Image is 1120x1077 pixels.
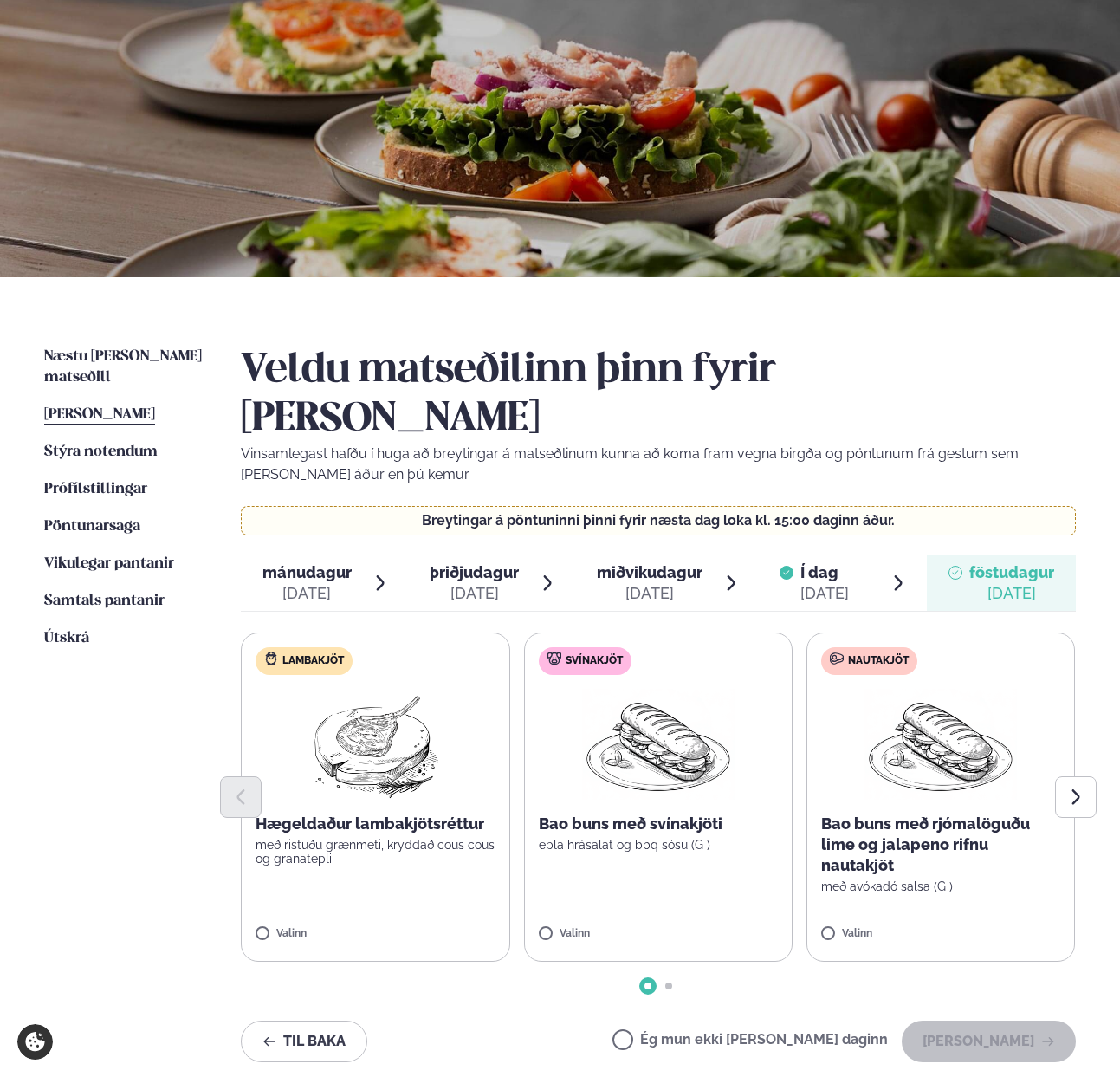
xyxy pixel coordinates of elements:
[44,631,89,646] span: Útskrá
[430,583,519,604] div: [DATE]
[430,563,519,581] span: þriðjudagur
[44,554,174,574] a: Vikulegar pantanir
[800,583,849,604] div: [DATE]
[44,442,158,463] a: Stýra notendum
[220,776,262,818] button: Previous slide
[821,814,1060,876] p: Bao buns með rjómalöguðu lime og jalapeno rifnu nautakjöt
[44,519,140,534] span: Pöntunarsaga
[256,838,495,866] p: með ristuðu grænmeti, kryddað cous cous og granatepli
[299,689,452,800] img: Lamb-Meat.png
[241,444,1076,485] p: Vinsamlegast hafðu í huga að breytingar á matseðlinum kunna að koma fram vegna birgða og pöntunum...
[44,479,147,500] a: Prófílstillingar
[44,556,174,571] span: Vikulegar pantanir
[262,583,352,604] div: [DATE]
[539,814,778,834] p: Bao buns með svínakjöti
[969,583,1054,604] div: [DATE]
[44,482,147,496] span: Prófílstillingar
[830,652,844,665] img: beef.svg
[44,405,155,425] a: [PERSON_NAME]
[848,654,909,668] span: Nautakjöt
[969,563,1054,581] span: föstudagur
[566,654,623,668] span: Svínakjöt
[44,628,89,649] a: Útskrá
[282,654,344,668] span: Lambakjöt
[241,1021,367,1062] button: Til baka
[582,689,735,800] img: Panini.png
[597,583,702,604] div: [DATE]
[864,689,1017,800] img: Panini.png
[44,444,158,459] span: Stýra notendum
[256,814,495,834] p: Hægeldaður lambakjötsréttur
[17,1024,53,1060] a: Cookie settings
[800,562,849,583] span: Í dag
[902,1021,1076,1062] button: [PERSON_NAME]
[597,563,702,581] span: miðvikudagur
[665,983,672,989] span: Go to slide 2
[44,347,206,388] a: Næstu [PERSON_NAME] matseðill
[44,349,202,385] span: Næstu [PERSON_NAME] matseðill
[821,879,1060,893] p: með avókadó salsa (G )
[44,516,140,537] a: Pöntunarsaga
[262,563,352,581] span: mánudagur
[241,347,1076,444] h2: Veldu matseðilinn þinn fyrir [PERSON_NAME]
[264,652,278,665] img: Lamb.svg
[44,594,165,608] span: Samtals pantanir
[44,407,155,422] span: [PERSON_NAME]
[644,983,651,989] span: Go to slide 1
[259,514,1058,528] p: Breytingar á pöntuninni þinni fyrir næsta dag loka kl. 15:00 daginn áður.
[44,591,165,612] a: Samtals pantanir
[539,838,778,852] p: epla hrásalat og bbq sósu (G )
[547,652,561,665] img: pork.svg
[1055,776,1097,818] button: Next slide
